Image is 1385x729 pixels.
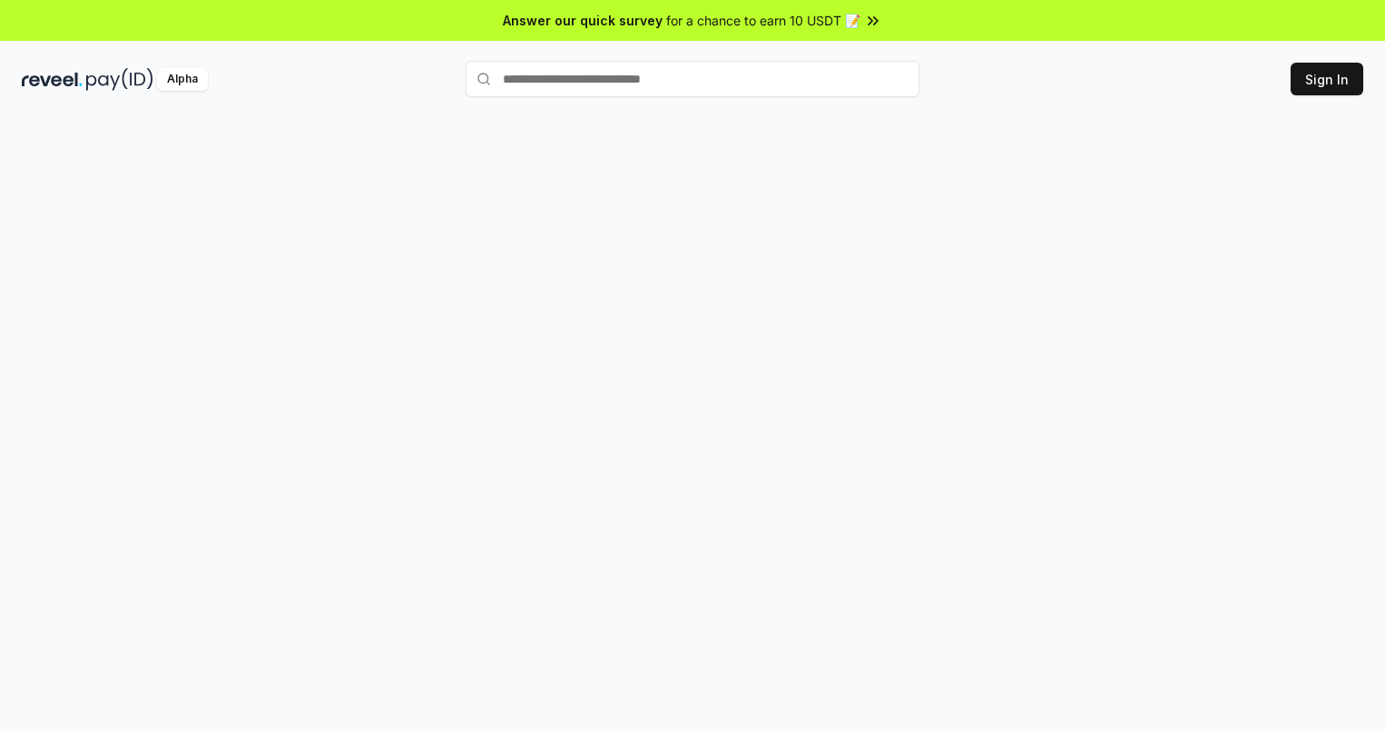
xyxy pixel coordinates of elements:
button: Sign In [1291,63,1363,95]
div: Alpha [157,68,208,91]
span: for a chance to earn 10 USDT 📝 [666,11,860,30]
img: reveel_dark [22,68,83,91]
span: Answer our quick survey [503,11,663,30]
img: pay_id [86,68,153,91]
